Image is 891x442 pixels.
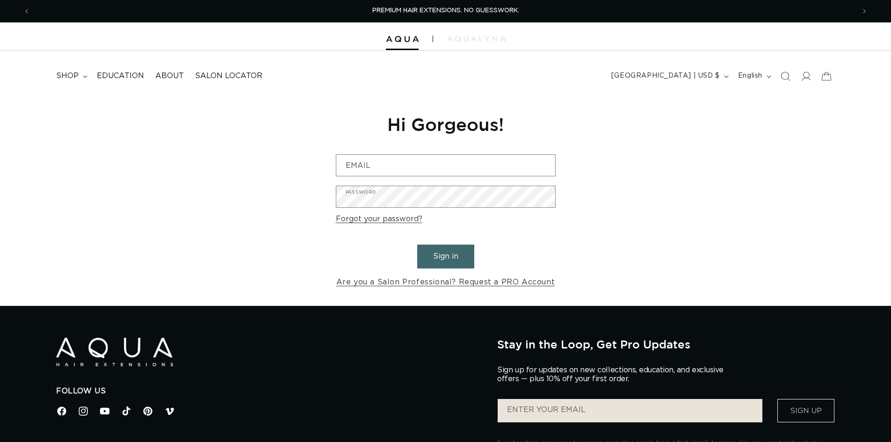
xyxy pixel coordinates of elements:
[498,399,762,422] input: ENTER YOUR EMAIL
[386,36,419,43] img: Aqua Hair Extensions
[854,2,875,20] button: Next announcement
[775,66,796,87] summary: Search
[150,65,189,87] a: About
[417,245,474,268] button: Sign in
[91,65,150,87] a: Education
[336,113,556,136] h1: Hi Gorgeous!
[497,338,835,351] h2: Stay in the Loop, Get Pro Updates
[336,155,555,176] input: Email
[336,275,555,289] a: Are you a Salon Professional? Request a PRO Account
[56,71,79,81] span: shop
[189,65,268,87] a: Salon Locator
[497,366,731,384] p: Sign up for updates on new collections, education, and exclusive offers — plus 10% off your first...
[56,386,483,396] h2: Follow Us
[16,2,37,20] button: Previous announcement
[738,71,762,81] span: English
[777,399,834,422] button: Sign Up
[372,7,519,14] span: PREMIUM HAIR EXTENSIONS. NO GUESSWORK.
[611,71,720,81] span: [GEOGRAPHIC_DATA] | USD $
[195,71,262,81] span: Salon Locator
[606,67,732,85] button: [GEOGRAPHIC_DATA] | USD $
[732,67,775,85] button: English
[447,36,506,42] img: aqualyna.com
[155,71,184,81] span: About
[336,212,422,226] a: Forgot your password?
[97,71,144,81] span: Education
[51,65,91,87] summary: shop
[56,338,173,366] img: Aqua Hair Extensions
